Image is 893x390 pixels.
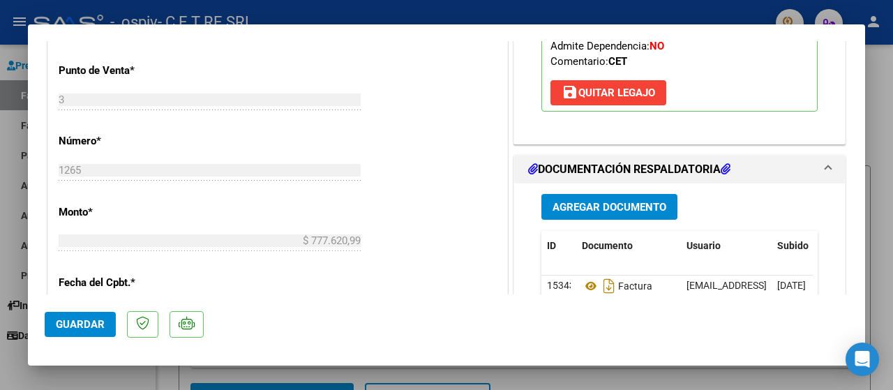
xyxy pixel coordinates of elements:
strong: CET [608,55,627,68]
span: Guardar [56,318,105,331]
span: ID [547,240,556,251]
button: Quitar Legajo [550,80,666,105]
h1: DOCUMENTACIÓN RESPALDATORIA [528,161,730,178]
span: Comentario: [550,55,627,68]
datatable-header-cell: Documento [576,231,681,261]
span: [DATE] [777,280,806,291]
p: Punto de Venta [59,63,190,79]
div: Open Intercom Messenger [846,343,879,376]
datatable-header-cell: Subido [772,231,841,261]
span: 15343 [547,280,575,291]
span: Documento [582,240,633,251]
datatable-header-cell: Usuario [681,231,772,261]
span: Usuario [686,240,721,251]
span: Quitar Legajo [562,87,655,99]
mat-icon: save [562,84,578,100]
datatable-header-cell: ID [541,231,576,261]
p: Fecha del Cpbt. [59,275,190,291]
mat-expansion-panel-header: DOCUMENTACIÓN RESPALDATORIA [514,156,845,183]
button: Agregar Documento [541,194,677,220]
span: Subido [777,240,809,251]
i: Descargar documento [600,275,618,297]
button: Guardar [45,312,116,337]
p: Número [59,133,190,149]
strong: NO [650,40,664,52]
span: Factura [582,280,652,292]
span: Agregar Documento [553,201,666,213]
p: Monto [59,204,190,220]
